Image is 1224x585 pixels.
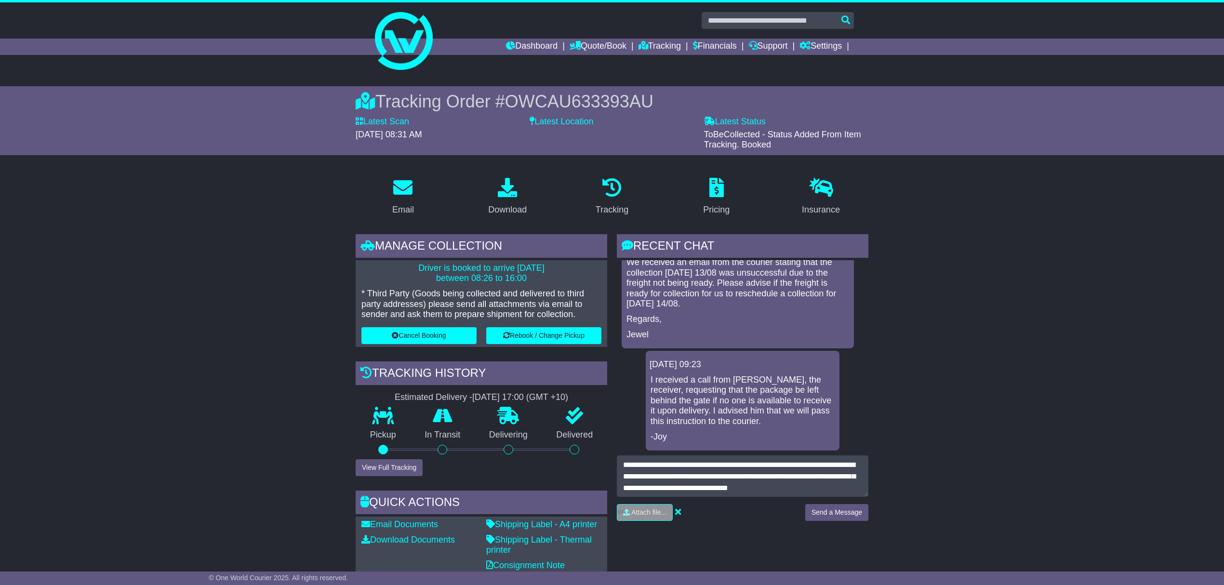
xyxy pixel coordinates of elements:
[749,39,788,55] a: Support
[488,203,527,216] div: Download
[475,430,542,440] p: Delivering
[651,432,835,442] p: -Joy
[589,174,635,220] a: Tracking
[472,392,568,403] div: [DATE] 17:00 (GMT +10)
[802,203,840,216] div: Insurance
[356,430,411,440] p: Pickup
[639,39,681,55] a: Tracking
[411,430,475,440] p: In Transit
[486,519,597,529] a: Shipping Label - A4 printer
[356,491,607,517] div: Quick Actions
[361,289,601,320] p: * Third Party (Goods being collected and delivered to third party addresses) please send all atta...
[361,535,455,545] a: Download Documents
[356,91,868,112] div: Tracking Order #
[356,361,607,387] div: Tracking history
[805,504,868,521] button: Send a Message
[704,117,766,127] label: Latest Status
[482,174,533,220] a: Download
[486,560,565,570] a: Consignment Note
[651,375,835,427] p: I received a call from [PERSON_NAME], the receiver, requesting that the package be left behind th...
[596,203,628,216] div: Tracking
[626,257,849,309] p: We received an email from the courier stating that the collection [DATE] 13/08 was unsuccessful d...
[356,234,607,260] div: Manage collection
[693,39,737,55] a: Financials
[626,330,849,340] p: Jewel
[697,174,736,220] a: Pricing
[356,459,423,476] button: View Full Tracking
[617,234,868,260] div: RECENT CHAT
[392,203,414,216] div: Email
[486,535,592,555] a: Shipping Label - Thermal printer
[356,130,422,139] span: [DATE] 08:31 AM
[506,39,558,55] a: Dashboard
[530,117,593,127] label: Latest Location
[796,174,846,220] a: Insurance
[486,327,601,344] button: Rebook / Change Pickup
[542,430,608,440] p: Delivered
[650,359,836,370] div: [DATE] 09:23
[570,39,626,55] a: Quote/Book
[704,130,861,150] span: ToBeCollected - Status Added From Item Tracking. Booked
[209,574,348,582] span: © One World Courier 2025. All rights reserved.
[356,392,607,403] div: Estimated Delivery -
[626,314,849,325] p: Regards,
[703,203,730,216] div: Pricing
[361,519,438,529] a: Email Documents
[799,39,842,55] a: Settings
[356,117,409,127] label: Latest Scan
[505,92,653,111] span: OWCAU633393AU
[361,263,601,284] p: Driver is booked to arrive [DATE] between 08:26 to 16:00
[361,327,477,344] button: Cancel Booking
[386,174,420,220] a: Email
